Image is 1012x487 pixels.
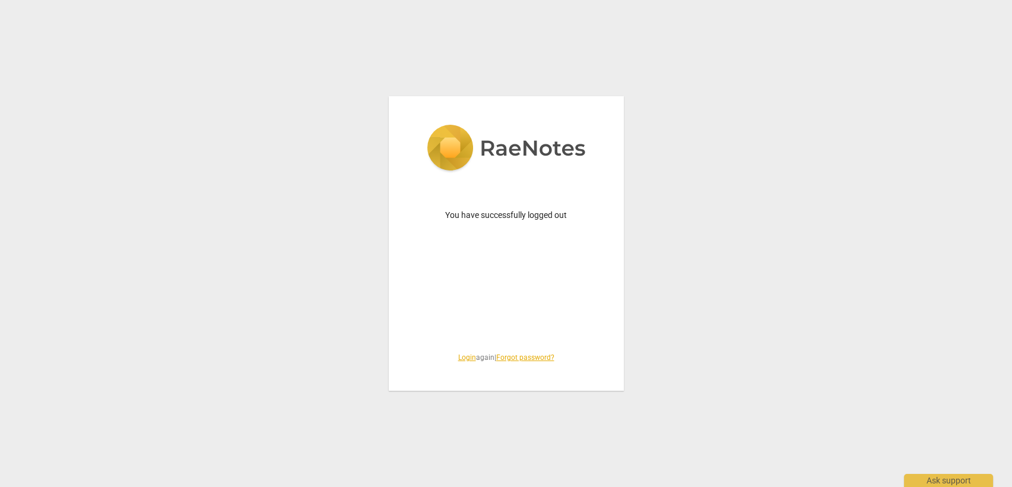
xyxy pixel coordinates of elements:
[458,353,476,362] a: Login
[427,125,586,173] img: 5ac2273c67554f335776073100b6d88f.svg
[904,474,993,487] div: Ask support
[417,353,595,363] span: again |
[417,209,595,222] p: You have successfully logged out
[496,353,554,362] a: Forgot password?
